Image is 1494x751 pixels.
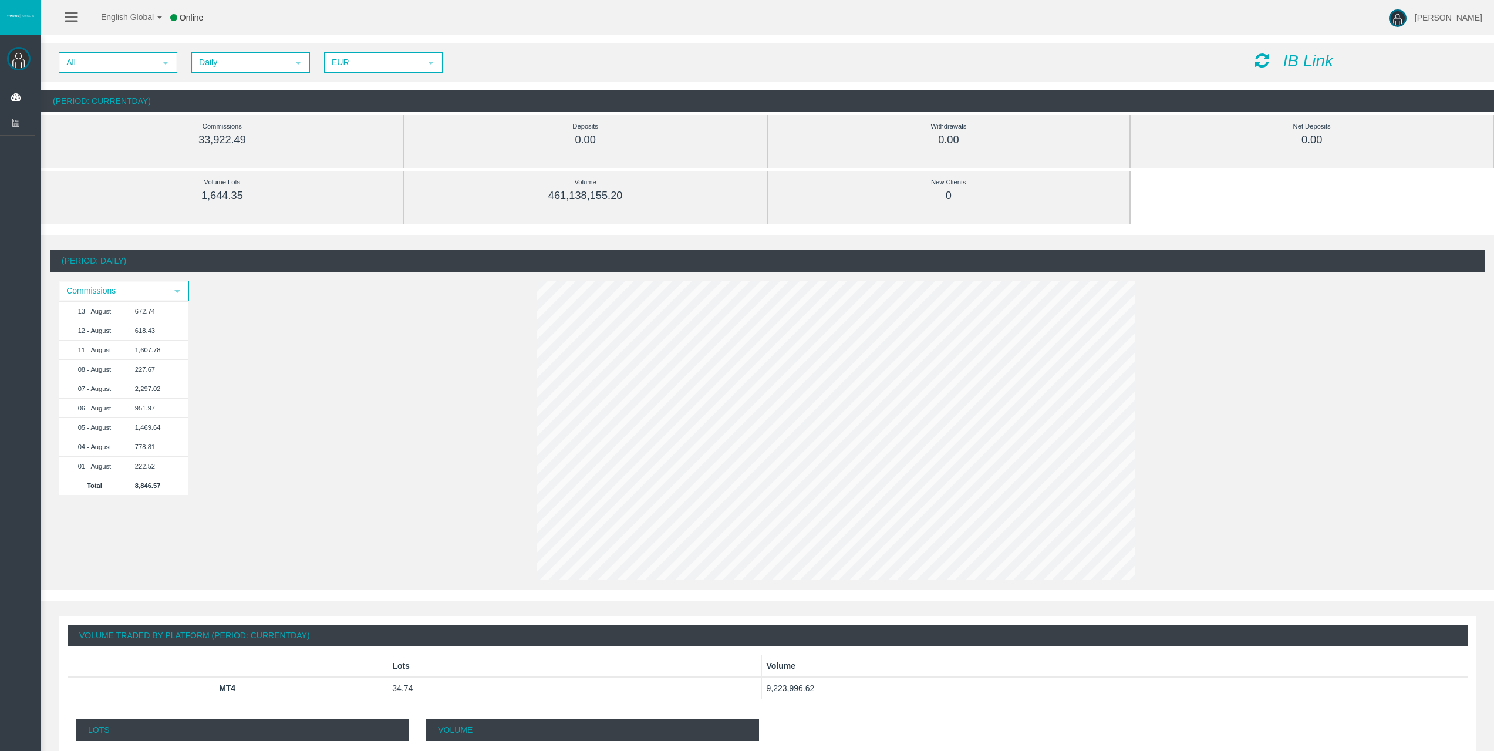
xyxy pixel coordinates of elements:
[130,437,188,456] td: 778.81
[130,476,188,495] td: 8,846.57
[59,359,130,379] td: 08 - August
[60,53,155,72] span: All
[173,287,182,296] span: select
[60,282,167,300] span: Commissions
[761,677,1468,699] td: 9,223,996.62
[130,301,188,321] td: 672.74
[387,677,761,699] td: 34.74
[193,53,288,72] span: Daily
[59,379,130,398] td: 07 - August
[68,677,387,699] th: MT4
[59,340,130,359] td: 11 - August
[161,58,170,68] span: select
[426,58,436,68] span: select
[68,133,377,147] div: 33,922.49
[794,133,1104,147] div: 0.00
[294,58,303,68] span: select
[431,176,740,189] div: Volume
[68,176,377,189] div: Volume Lots
[431,133,740,147] div: 0.00
[59,476,130,495] td: Total
[59,417,130,437] td: 05 - August
[1415,13,1482,22] span: [PERSON_NAME]
[761,655,1468,677] th: Volume
[68,189,377,203] div: 1,644.35
[68,625,1468,646] div: Volume Traded By Platform (Period: CurrentDay)
[1157,133,1466,147] div: 0.00
[59,301,130,321] td: 13 - August
[1389,9,1407,27] img: user-image
[59,437,130,456] td: 04 - August
[130,398,188,417] td: 951.97
[130,321,188,340] td: 618.43
[86,12,154,22] span: English Global
[1283,52,1333,70] i: IB Link
[794,176,1104,189] div: New Clients
[1255,52,1269,69] i: Reload Dashboard
[130,359,188,379] td: 227.67
[431,189,740,203] div: 461,138,155.20
[50,250,1485,272] div: (Period: Daily)
[325,53,420,72] span: EUR
[6,14,35,18] img: logo.svg
[41,90,1494,112] div: (Period: CurrentDay)
[431,120,740,133] div: Deposits
[426,719,758,741] p: Volume
[387,655,761,677] th: Lots
[59,321,130,340] td: 12 - August
[794,189,1104,203] div: 0
[76,719,409,741] p: Lots
[180,13,203,22] span: Online
[59,456,130,476] td: 01 - August
[130,379,188,398] td: 2,297.02
[68,120,377,133] div: Commissions
[59,398,130,417] td: 06 - August
[130,417,188,437] td: 1,469.64
[130,340,188,359] td: 1,607.78
[1157,120,1466,133] div: Net Deposits
[130,456,188,476] td: 222.52
[794,120,1104,133] div: Withdrawals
